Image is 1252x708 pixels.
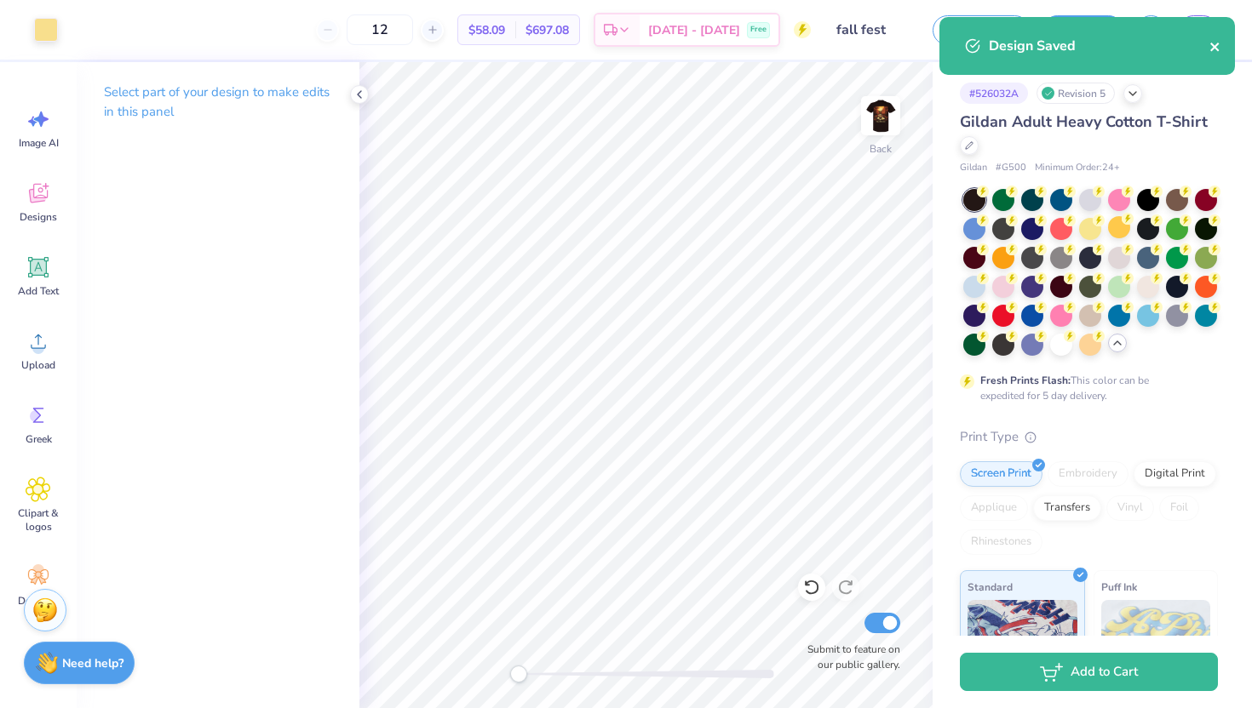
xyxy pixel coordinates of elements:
span: Add Text [18,284,59,298]
strong: Need help? [62,655,123,671]
div: Rhinestones [960,529,1042,555]
img: Puff Ink [1101,600,1211,685]
div: Design Saved [989,36,1209,56]
div: Accessibility label [510,665,527,682]
span: Decorate [18,594,59,608]
div: Foil [1159,495,1199,521]
button: close [1209,36,1221,56]
strong: Fresh Prints Flash: [980,374,1071,387]
div: This color can be expedited for 5 day delivery. [980,373,1190,403]
span: Gildan [960,161,987,175]
span: # G500 [996,161,1026,175]
div: # 526032A [960,83,1028,104]
div: Applique [960,495,1028,521]
button: Save as [933,15,1030,45]
label: Submit to feature on our public gallery. [798,642,900,672]
button: Add to Cart [960,653,1218,691]
div: Screen Print [960,461,1042,487]
img: Back [864,99,898,133]
span: Image AI [19,136,59,150]
span: [DATE] - [DATE] [648,21,740,39]
p: Select part of your design to make edits in this panel [104,83,332,122]
img: Standard [968,600,1077,685]
div: Revision 5 [1037,83,1115,104]
span: Puff Ink [1101,578,1137,596]
span: $58.09 [468,21,505,39]
div: Embroidery [1048,461,1129,487]
span: Upload [21,358,55,372]
span: Free [750,24,767,36]
span: Minimum Order: 24 + [1035,161,1120,175]
span: $697.08 [525,21,569,39]
div: Digital Print [1134,461,1216,487]
div: Back [870,141,892,157]
span: Clipart & logos [10,506,66,534]
input: – – [347,14,413,45]
div: Transfers [1033,495,1101,521]
span: Designs [20,210,57,224]
span: Standard [968,578,1013,596]
div: Vinyl [1106,495,1154,521]
span: Gildan Adult Heavy Cotton T-Shirt [960,111,1208,132]
span: Greek [26,432,52,446]
input: Untitled Design [824,13,907,47]
div: Print Type [960,427,1218,447]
